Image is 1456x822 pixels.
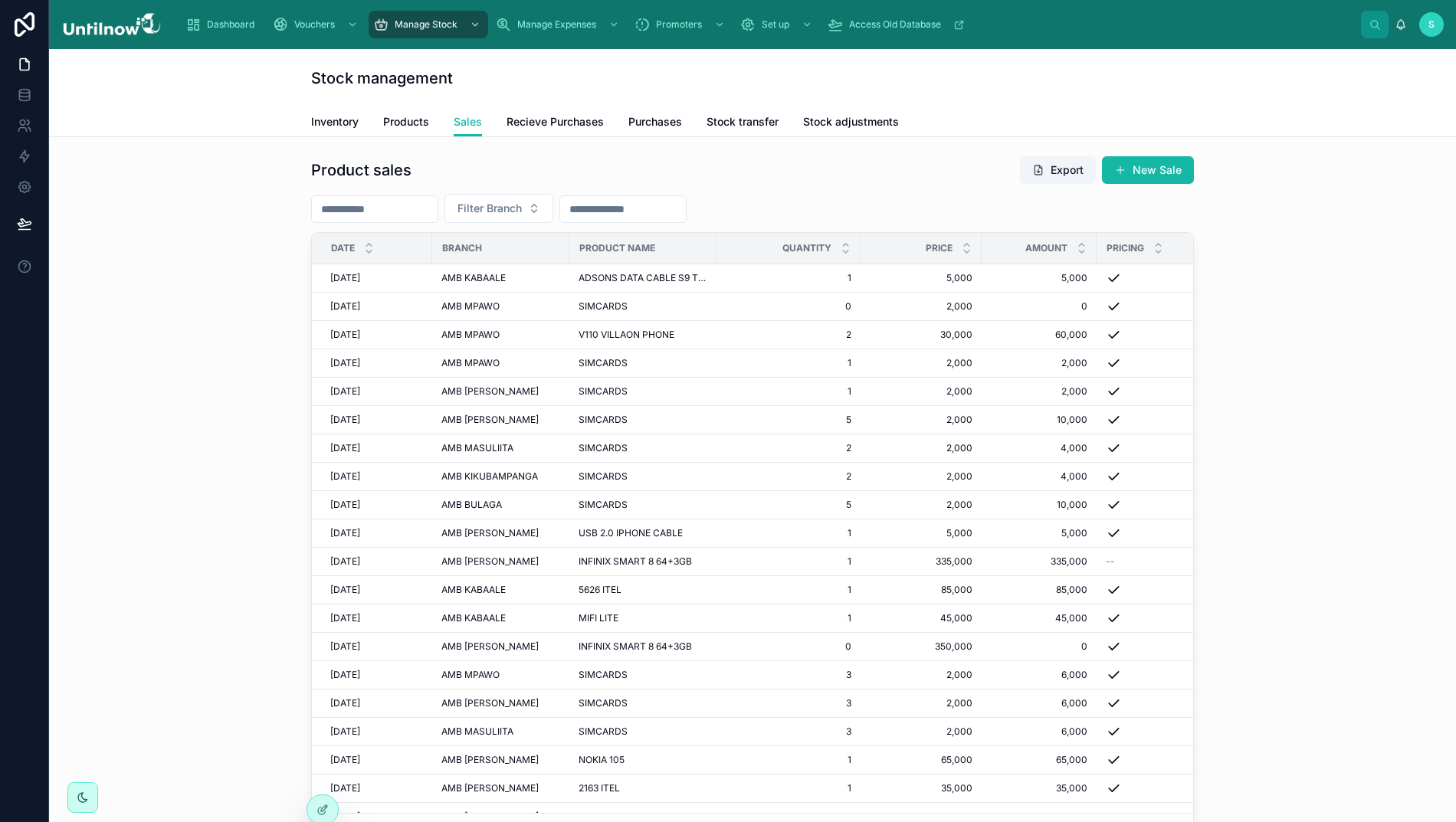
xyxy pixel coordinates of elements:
[762,18,789,31] span: Set up
[991,669,1087,681] a: 6,000
[579,725,707,738] a: SIMCARDS
[1020,156,1096,184] button: Export
[870,555,972,568] span: 335,000
[395,18,457,31] span: Manage Stock
[579,357,628,369] span: SIMCARDS
[870,584,972,596] a: 85,000
[579,754,625,766] span: NOKIA 105
[870,697,972,709] span: 2,000
[991,782,1087,794] span: 35,000
[656,18,702,31] span: Promoters
[726,414,851,426] a: 5
[726,669,851,681] a: 3
[330,300,423,313] a: [DATE]
[579,782,707,794] a: 2163 ITEL
[870,442,972,454] a: 2,000
[311,108,359,139] a: Inventory
[441,272,560,284] a: AMB KABAALE
[991,272,1087,284] a: 5,000
[441,555,560,568] a: AMB [PERSON_NAME]
[870,272,972,284] a: 5,000
[441,357,560,369] a: AMB MPAWO
[991,499,1087,511] a: 10,000
[870,300,972,313] span: 2,000
[726,272,851,284] span: 1
[579,272,707,284] a: ADSONS DATA CABLE S9 TYPE C
[870,499,972,511] a: 2,000
[330,527,360,539] span: [DATE]
[726,499,851,511] a: 5
[441,414,539,426] span: AMB [PERSON_NAME]
[991,414,1087,426] a: 10,000
[926,242,953,254] span: Price
[330,555,360,568] span: [DATE]
[441,754,539,766] span: AMB [PERSON_NAME]
[330,272,360,284] span: [DATE]
[579,640,707,653] a: INFINIX SMART 8 64+3GB
[726,612,851,624] span: 1
[991,385,1087,398] a: 2,000
[579,242,655,254] span: Product Name
[441,669,560,681] a: AMB MPAWO
[441,357,500,369] span: AMB MPAWO
[870,527,972,539] a: 5,000
[331,242,355,254] span: Date
[579,414,628,426] span: SIMCARDS
[870,782,972,794] a: 35,000
[726,357,851,369] span: 1
[457,201,522,216] span: Filter Branch
[726,725,851,738] a: 3
[579,499,707,511] a: SIMCARDS
[441,329,500,341] span: AMB MPAWO
[870,640,972,653] span: 350,000
[991,640,1087,653] span: 0
[870,414,972,426] a: 2,000
[579,414,707,426] a: SIMCARDS
[441,499,502,511] span: AMB BULAGA
[991,442,1087,454] span: 4,000
[311,114,359,129] span: Inventory
[444,194,553,223] button: Select Button
[330,385,423,398] a: [DATE]
[441,612,506,624] span: AMB KABAALE
[726,584,851,596] span: 1
[330,499,423,511] a: [DATE]
[330,470,423,483] a: [DATE]
[726,470,851,483] span: 2
[441,725,560,738] a: AMB MASULIITA
[330,555,423,568] a: [DATE]
[726,300,851,313] span: 0
[991,300,1087,313] span: 0
[330,470,360,483] span: [DATE]
[726,329,851,341] a: 2
[726,640,851,653] span: 0
[207,18,254,31] span: Dashboard
[441,329,560,341] a: AMB MPAWO
[330,527,423,539] a: [DATE]
[579,385,628,398] span: SIMCARDS
[870,470,972,483] a: 2,000
[726,385,851,398] a: 1
[579,669,707,681] a: SIMCARDS
[330,272,423,284] a: [DATE]
[782,242,831,254] span: Quantity
[991,555,1087,568] a: 335,000
[330,697,360,709] span: [DATE]
[579,555,707,568] a: INFINIX SMART 8 64+3GB
[441,782,539,794] span: AMB [PERSON_NAME]
[628,114,682,129] span: Purchases
[441,669,500,681] span: AMB MPAWO
[441,527,560,539] a: AMB [PERSON_NAME]
[383,108,429,139] a: Products
[441,527,539,539] span: AMB [PERSON_NAME]
[991,527,1087,539] a: 5,000
[726,555,851,568] a: 1
[491,11,627,38] a: Manage Expenses
[870,357,972,369] a: 2,000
